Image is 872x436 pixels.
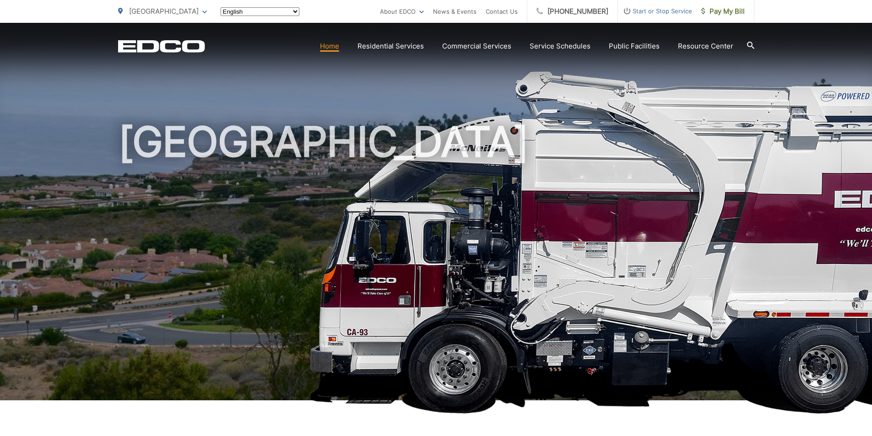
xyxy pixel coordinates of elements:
[530,41,590,52] a: Service Schedules
[357,41,424,52] a: Residential Services
[221,7,299,16] select: Select a language
[380,6,424,17] a: About EDCO
[118,119,754,409] h1: [GEOGRAPHIC_DATA]
[129,7,199,16] span: [GEOGRAPHIC_DATA]
[701,6,745,17] span: Pay My Bill
[433,6,477,17] a: News & Events
[118,40,205,53] a: EDCD logo. Return to the homepage.
[320,41,339,52] a: Home
[609,41,660,52] a: Public Facilities
[678,41,733,52] a: Resource Center
[486,6,518,17] a: Contact Us
[442,41,511,52] a: Commercial Services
